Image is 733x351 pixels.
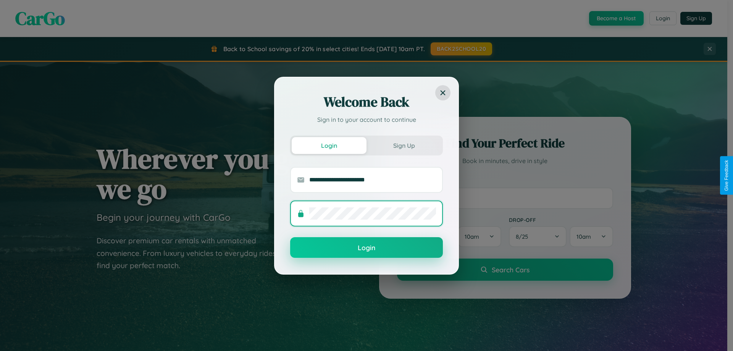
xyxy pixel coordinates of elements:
[290,93,443,111] h2: Welcome Back
[290,237,443,258] button: Login
[724,160,729,191] div: Give Feedback
[292,137,366,154] button: Login
[366,137,441,154] button: Sign Up
[290,115,443,124] p: Sign in to your account to continue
